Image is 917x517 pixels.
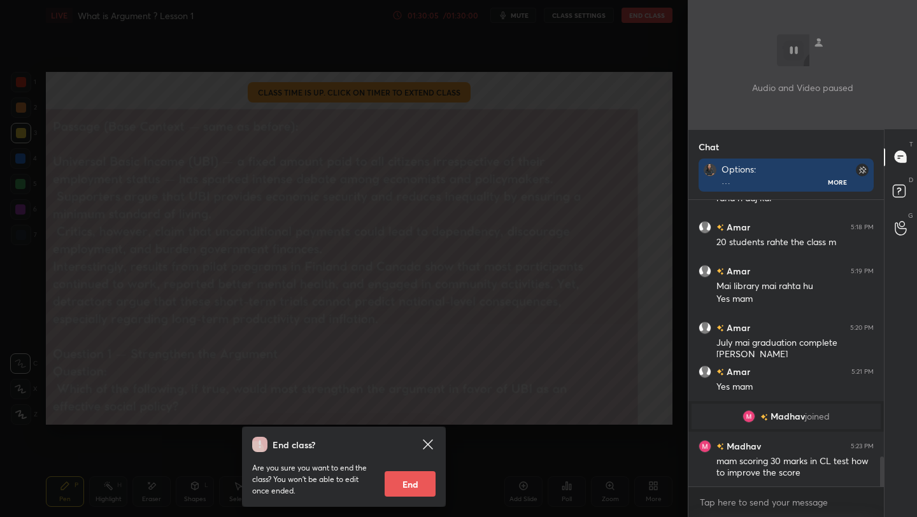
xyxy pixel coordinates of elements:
[771,411,805,421] span: Madhav
[699,365,711,378] img: default.png
[716,455,874,479] div: mam scoring 30 marks in CL test how to improve the score
[716,325,724,332] img: no-rating-badge.077c3623.svg
[716,181,874,205] div: Mam ye sab h kaha koi class nahi le raha h aaj kal
[752,81,853,94] p: Audio and Video paused
[724,439,761,453] h6: Madhav
[716,443,724,450] img: no-rating-badge.077c3623.svg
[760,413,768,420] img: no-rating-badge.077c3623.svg
[273,438,315,451] h4: End class?
[716,381,874,393] div: Yes mam
[828,178,847,187] div: More
[909,139,913,149] p: T
[724,321,750,334] h6: Amar
[851,442,874,450] div: 5:23 PM
[699,220,711,233] img: default.png
[722,164,828,187] div: Options: A. UBI is an ineffective solution because it may cause inflation and discourage work. B....
[699,321,711,334] img: default.png
[805,411,830,421] span: joined
[699,439,711,452] img: 3
[688,130,729,164] p: Chat
[909,175,913,185] p: D
[699,264,711,277] img: default.png
[724,220,750,234] h6: Amar
[716,268,724,275] img: no-rating-badge.077c3623.svg
[850,323,874,331] div: 5:20 PM
[716,280,874,293] div: Mai library mai rahta hu
[724,365,750,378] h6: Amar
[851,223,874,230] div: 5:18 PM
[743,410,755,423] img: 3
[385,471,436,497] button: End
[851,367,874,375] div: 5:21 PM
[716,236,874,249] div: 20 students rahte the class m
[252,462,374,497] p: Are you sure you want to end the class? You won’t be able to edit once ended.
[716,369,724,376] img: no-rating-badge.077c3623.svg
[716,337,874,361] div: July mai graduation complete [PERSON_NAME]
[688,200,884,487] div: grid
[704,164,716,176] img: 4ec84c9df1e94859877aaf94430cd378.png
[716,224,724,231] img: no-rating-badge.077c3623.svg
[724,264,750,278] h6: Amar
[716,293,874,306] div: Yes mam
[908,211,913,220] p: G
[851,267,874,274] div: 5:19 PM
